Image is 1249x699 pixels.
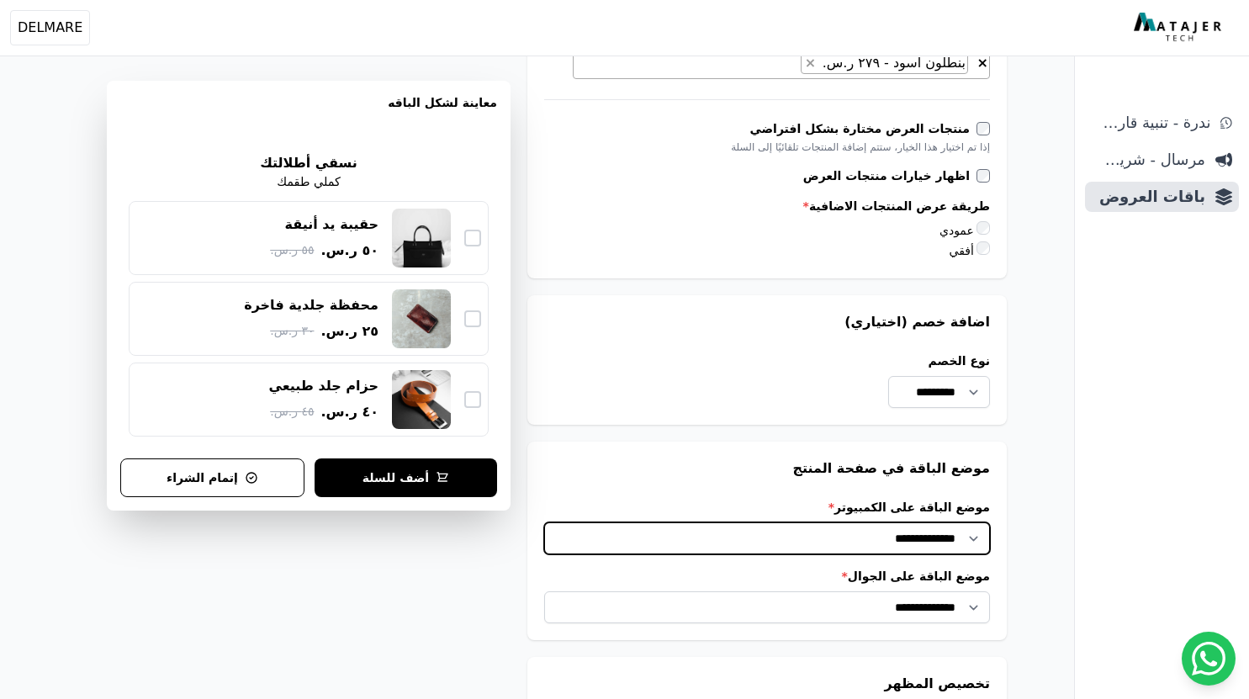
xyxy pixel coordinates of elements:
[802,53,819,73] button: Remove item
[805,55,816,71] span: ×
[749,120,976,137] label: منتجات العرض مختارة بشكل افتراضي
[1092,185,1205,209] span: باقات العروض
[392,370,451,429] img: حزام جلد طبيعي
[270,241,314,259] span: ٥٥ ر.س.
[270,322,314,340] span: ٣٠ ر.س.
[270,403,314,421] span: ٤٥ ر.س.
[10,10,90,45] button: DELMARE
[244,296,378,315] div: محفظة جلدية فاخرة
[392,209,451,267] img: حقيبة يد أنيقة
[544,568,990,585] label: موضع الباقة على الجوال
[977,55,988,71] span: ×
[786,54,797,74] textarea: Search
[544,674,990,694] h3: تخصيص المظهر
[544,140,990,154] div: إذا تم اختيار هذا الخيار، ستتم إضافة المنتجات تلقائيًا إلى السلة
[120,458,304,497] button: إتمام الشراء
[269,377,379,395] div: حزام جلد طبيعي
[976,221,990,235] input: عمودي
[818,55,967,71] span: بنطلون اسود - ٢٧٩ ر.س.
[285,215,378,234] div: حقيبة يد أنيقة
[320,321,378,342] span: ٢٥ ر.س.
[544,198,990,214] label: طريقة عرض المنتجات الاضافية
[277,173,341,192] p: كملي طقمك
[949,244,990,257] label: أفقي
[260,153,357,173] h2: نسقي أطلالتك
[320,402,378,422] span: ٤٠ ر.س.
[315,458,497,497] button: أضف للسلة
[544,312,990,332] h3: اضافة خصم (اختياري)
[976,52,989,69] button: قم بإزالة كل العناصر
[392,289,451,348] img: محفظة جلدية فاخرة
[320,241,378,261] span: ٥٠ ر.س.
[120,94,497,131] h3: معاينة لشكل الباقه
[801,52,968,74] li: بنطلون اسود - ٢٧٩ ر.س.
[939,224,990,237] label: عمودي
[18,18,82,38] span: DELMARE
[1092,148,1205,172] span: مرسال - شريط دعاية
[544,458,990,479] h3: موضع الباقة في صفحة المنتج
[803,167,976,184] label: اظهار خيارات منتجات العرض
[976,241,990,255] input: أفقي
[1134,13,1225,43] img: MatajerTech Logo
[1092,111,1210,135] span: ندرة - تنبية قارب علي النفاذ
[544,499,990,516] label: موضع الباقة على الكمبيوتر
[888,352,990,369] label: نوع الخصم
